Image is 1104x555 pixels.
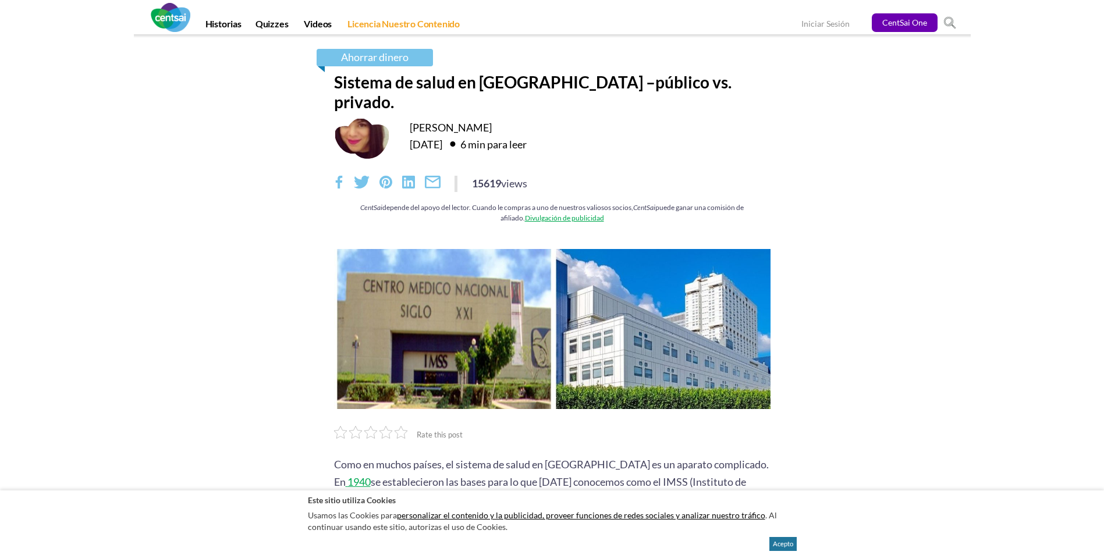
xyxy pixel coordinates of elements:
[525,214,604,222] a: Divulgación de publicidad
[334,249,771,409] img: Sistema de salud en México –público vs. privado.
[347,475,371,488] span: 1940
[801,19,850,31] a: Iniciar Sesión
[151,3,190,32] img: CentSai
[346,475,371,488] a: 1940
[308,507,797,535] p: Usamos las Cookies para . Al continuar usando este sitio, autorizas el uso de Cookies.
[340,18,467,34] a: Licencia Nuestro Contenido
[360,204,382,212] em: CentSai
[334,202,771,223] div: depende del apoyo del lector. Cuando le compras a uno de nuestros valiosos socios, puede ganar un...
[633,204,655,212] em: CentSai
[414,430,466,439] span: Rate this post
[472,176,527,191] div: 15619
[444,134,527,153] div: 6 min para leer
[334,72,771,112] h1: Sistema de salud en [GEOGRAPHIC_DATA] –público vs. privado.
[198,18,249,34] a: Historias
[297,18,339,34] a: Videos
[872,13,938,32] a: CentSai One
[769,537,797,551] button: Acepto
[334,458,769,488] span: Como en muchos países, el sistema de salud en [GEOGRAPHIC_DATA] es un aparato complicado. En
[308,494,797,506] h2: Este sitio utiliza Cookies
[317,49,433,66] a: Ahorrar dinero
[334,475,753,523] span: se establecieron las bases para lo que [DATE] conocemos como el IMSS (Instituto de Seguro Social)...
[501,177,527,190] span: views
[410,121,492,134] a: [PERSON_NAME]
[249,18,296,34] a: Quizzes
[410,138,442,151] time: [DATE]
